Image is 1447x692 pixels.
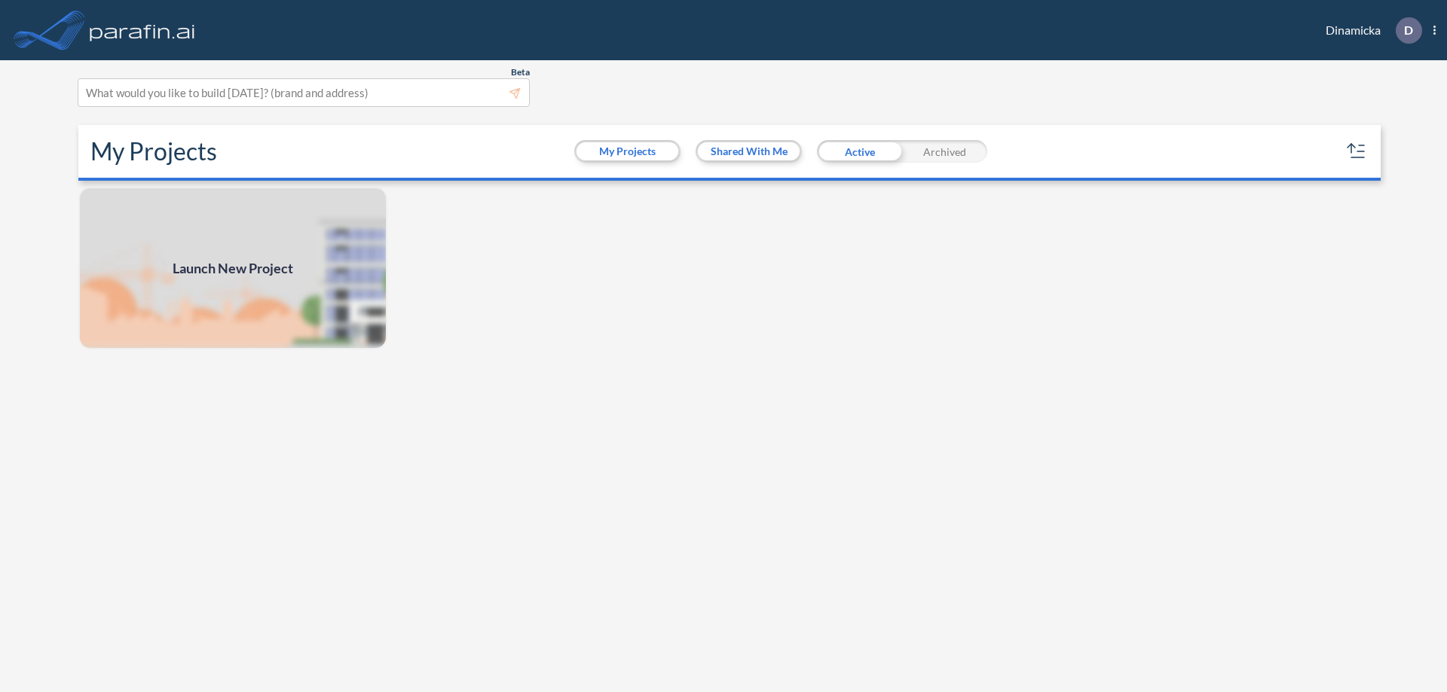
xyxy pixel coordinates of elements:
[1345,139,1369,163] button: sort
[511,66,530,78] span: Beta
[817,140,902,163] div: Active
[577,142,678,160] button: My Projects
[1404,23,1413,37] p: D
[78,187,387,349] img: add
[1303,17,1436,44] div: Dinamicka
[698,142,800,160] button: Shared With Me
[90,137,217,166] h2: My Projects
[87,15,198,45] img: logo
[902,140,987,163] div: Archived
[173,258,293,279] span: Launch New Project
[78,187,387,349] a: Launch New Project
